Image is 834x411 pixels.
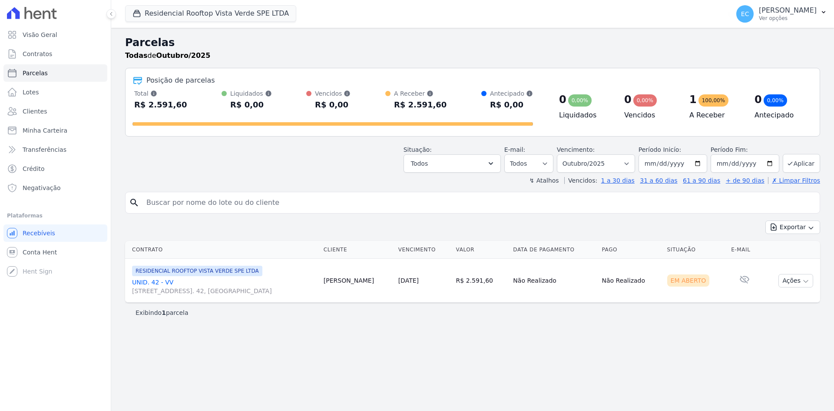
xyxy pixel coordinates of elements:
[689,93,697,107] div: 1
[315,89,351,98] div: Vencidos
[3,103,107,120] a: Clientes
[320,241,395,259] th: Cliente
[765,221,820,234] button: Exportar
[134,98,187,112] div: R$ 2.591,60
[125,5,296,22] button: Residencial Rooftop Vista Verde SPE LTDA
[3,122,107,139] a: Minha Carteira
[728,241,761,259] th: E-mail
[759,6,817,15] p: [PERSON_NAME]
[510,241,598,259] th: Data de Pagamento
[3,179,107,197] a: Negativação
[230,98,272,112] div: R$ 0,00
[559,110,610,120] h4: Liquidados
[7,211,104,221] div: Plataformas
[510,259,598,303] td: Não Realizado
[23,248,57,257] span: Conta Hent
[689,110,741,120] h4: A Receber
[453,259,510,303] td: R$ 2.591,60
[3,160,107,177] a: Crédito
[398,277,419,284] a: [DATE]
[664,241,728,259] th: Situação
[729,2,834,26] button: EC [PERSON_NAME] Ver opções
[23,30,57,39] span: Visão Geral
[125,50,210,61] p: de
[125,51,148,60] strong: Todas
[3,64,107,82] a: Parcelas
[23,107,47,116] span: Clientes
[141,194,816,211] input: Buscar por nome do lote ou do cliente
[132,278,317,295] a: UNID. 42 - VV[STREET_ADDRESS]. 42, [GEOGRAPHIC_DATA]
[23,69,48,77] span: Parcelas
[755,110,806,120] h4: Antecipado
[778,274,813,287] button: Ações
[23,126,67,135] span: Minha Carteira
[683,177,720,184] a: 61 a 90 dias
[504,146,526,153] label: E-mail:
[529,177,559,184] label: ↯ Atalhos
[3,244,107,261] a: Conta Hent
[490,89,533,98] div: Antecipado
[768,177,820,184] a: ✗ Limpar Filtros
[156,51,211,60] strong: Outubro/2025
[3,224,107,242] a: Recebíveis
[320,259,395,303] td: [PERSON_NAME]
[162,309,166,316] b: 1
[3,141,107,158] a: Transferências
[23,88,39,97] span: Lotes
[564,177,597,184] label: Vencidos:
[3,26,107,43] a: Visão Geral
[624,93,632,107] div: 0
[3,84,107,101] a: Lotes
[411,158,428,169] span: Todos
[23,145,66,154] span: Transferências
[698,94,728,107] div: 100,00%
[129,197,139,208] i: search
[726,177,764,184] a: + de 90 dias
[640,177,677,184] a: 31 a 60 dias
[125,241,320,259] th: Contrato
[315,98,351,112] div: R$ 0,00
[764,94,787,107] div: 0,00%
[639,146,681,153] label: Período Inicío:
[125,35,820,50] h2: Parcelas
[230,89,272,98] div: Liquidados
[599,241,664,259] th: Pago
[568,94,592,107] div: 0,00%
[783,154,820,173] button: Aplicar
[453,241,510,259] th: Valor
[136,308,189,317] p: Exibindo parcela
[394,89,447,98] div: A Receber
[404,146,432,153] label: Situação:
[633,94,657,107] div: 0,00%
[23,50,52,58] span: Contratos
[146,75,215,86] div: Posição de parcelas
[23,229,55,237] span: Recebíveis
[490,98,533,112] div: R$ 0,00
[395,241,453,259] th: Vencimento
[711,145,779,154] label: Período Fim:
[132,287,317,295] span: [STREET_ADDRESS]. 42, [GEOGRAPHIC_DATA]
[557,146,595,153] label: Vencimento:
[404,154,501,173] button: Todos
[23,164,45,173] span: Crédito
[601,177,635,184] a: 1 a 30 dias
[559,93,566,107] div: 0
[134,89,187,98] div: Total
[741,11,749,17] span: EC
[3,45,107,63] a: Contratos
[667,274,710,287] div: Em Aberto
[23,184,61,192] span: Negativação
[755,93,762,107] div: 0
[759,15,817,22] p: Ver opções
[394,98,447,112] div: R$ 2.591,60
[624,110,675,120] h4: Vencidos
[132,266,262,276] span: RESIDENCIAL ROOFTOP VISTA VERDE SPE LTDA
[599,259,664,303] td: Não Realizado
